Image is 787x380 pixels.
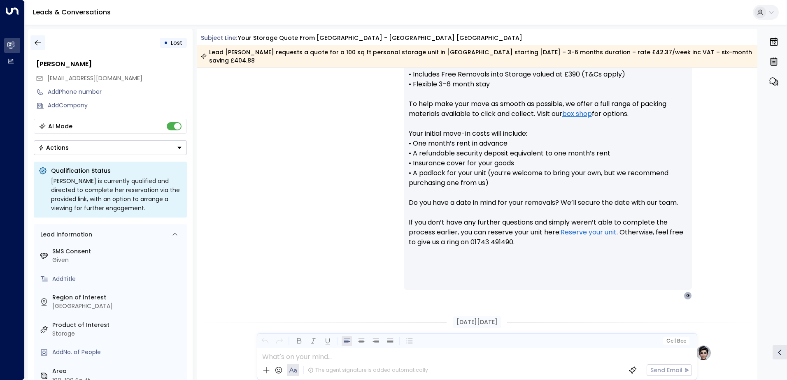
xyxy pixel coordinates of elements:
button: Undo [260,336,270,346]
a: box shop [562,109,592,119]
span: gwill@rconnects.com [47,74,142,83]
div: Lead [PERSON_NAME] requests a quote for a 100 sq ft personal storage unit in [GEOGRAPHIC_DATA] st... [201,48,753,65]
div: Actions [38,144,69,151]
div: [PERSON_NAME] [36,59,187,69]
a: Reserve your unit [561,227,617,237]
label: Region of Interest [52,293,184,302]
div: • [164,35,168,50]
a: Leads & Conversations [33,7,111,17]
div: [PERSON_NAME] is currently qualified and directed to complete her reservation via the provided li... [51,176,182,213]
label: Product of Interest [52,321,184,329]
div: Lead Information [37,230,92,239]
div: AI Mode [48,122,72,130]
div: The agent signature is added automatically [308,366,428,374]
label: Area [52,367,184,375]
div: AddTitle [52,275,184,283]
div: AddCompany [48,101,187,110]
button: Cc|Bcc [663,337,689,345]
span: | [674,338,676,344]
span: Cc Bcc [666,338,686,344]
div: G [684,292,692,300]
span: Subject Line: [201,34,237,42]
div: [GEOGRAPHIC_DATA] [52,302,184,310]
p: Qualification Status [51,167,182,175]
span: Lost [171,39,182,47]
div: Button group with a nested menu [34,140,187,155]
div: Storage [52,329,184,338]
img: profile-logo.png [695,345,712,361]
button: Redo [274,336,284,346]
div: AddPhone number [48,88,187,96]
button: Actions [34,140,187,155]
span: [EMAIL_ADDRESS][DOMAIN_NAME] [47,74,142,82]
div: AddNo. of People [52,348,184,357]
p: Hi [PERSON_NAME], Here’s your quote summary for a 100 sq ft storage unit at our [GEOGRAPHIC_DATA]... [409,0,687,257]
div: [DATE][DATE] [453,316,501,328]
div: Given [52,256,184,264]
label: SMS Consent [52,247,184,256]
div: Your storage quote from [GEOGRAPHIC_DATA] - [GEOGRAPHIC_DATA] [GEOGRAPHIC_DATA] [238,34,522,42]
